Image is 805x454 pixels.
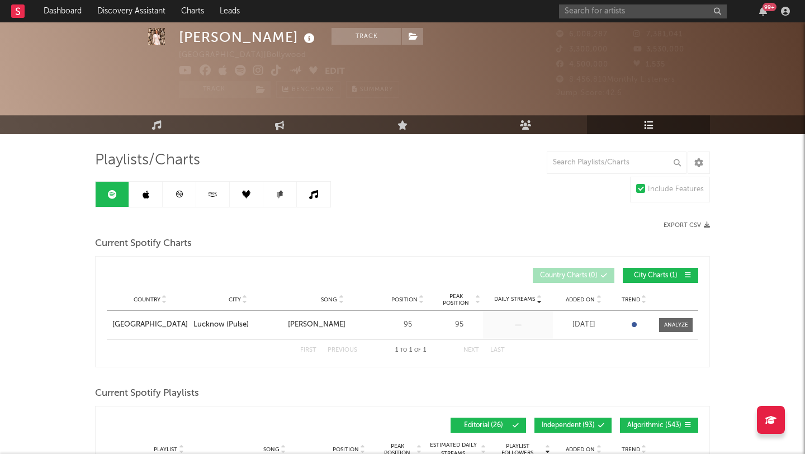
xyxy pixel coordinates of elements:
span: Trend [622,296,640,303]
span: of [414,348,421,353]
button: Algorithmic(543) [620,418,698,433]
button: Last [490,347,505,353]
div: 95 [438,319,480,330]
span: Summary [360,87,393,93]
div: [PERSON_NAME] [179,28,318,46]
button: Summary [346,81,399,98]
span: Country Charts ( 0 ) [540,272,598,279]
span: Song [263,446,280,453]
div: Include Features [648,183,704,196]
span: Peak Position [438,293,473,306]
button: First [300,347,316,353]
div: 99 + [763,3,776,11]
span: Country [134,296,160,303]
input: Search Playlists/Charts [547,152,686,174]
button: Track [332,28,401,45]
span: Daily Streams [494,295,535,304]
span: City [229,296,241,303]
a: Benchmark [276,81,340,98]
span: Independent ( 93 ) [542,422,595,429]
span: 3,300,000 [556,46,608,53]
div: Lucknow (Pulse) [193,319,249,330]
span: Jump Score: 42.6 [556,89,622,97]
span: 7,381,041 [633,31,683,38]
button: Track [179,81,249,98]
button: Country Charts(0) [533,268,614,283]
button: Independent(93) [534,418,612,433]
div: 1 1 1 [380,344,441,357]
span: Playlists/Charts [95,154,200,167]
span: 4,500,000 [556,61,608,68]
span: Benchmark [292,83,334,97]
span: Current Spotify Playlists [95,387,199,400]
span: Editorial ( 26 ) [458,422,509,429]
span: 6,008,287 [556,31,608,38]
div: [PERSON_NAME] [288,319,345,330]
span: Playlist [154,446,177,453]
div: [GEOGRAPHIC_DATA] | Bollywood [179,49,319,62]
div: 95 [382,319,433,330]
span: Current Spotify Charts [95,237,192,250]
button: Editorial(26) [451,418,526,433]
button: Previous [328,347,357,353]
span: Added On [566,296,595,303]
span: City Charts ( 1 ) [630,272,681,279]
span: Added On [566,446,595,453]
span: Position [391,296,418,303]
input: Search for artists [559,4,727,18]
button: Edit [325,65,345,79]
span: Song [321,296,337,303]
span: 8,456,810 Monthly Listeners [556,76,675,83]
span: Position [333,446,359,453]
a: [GEOGRAPHIC_DATA] [112,319,188,330]
span: Trend [622,446,640,453]
a: [PERSON_NAME] [288,319,377,330]
button: 99+ [759,7,767,16]
button: Next [463,347,479,353]
div: [DATE] [556,319,612,330]
span: to [400,348,407,353]
span: 3,530,000 [633,46,684,53]
span: Algorithmic ( 543 ) [627,422,681,429]
button: City Charts(1) [623,268,698,283]
a: Lucknow (Pulse) [193,319,282,330]
span: 1,535 [633,61,665,68]
button: Export CSV [664,222,710,229]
